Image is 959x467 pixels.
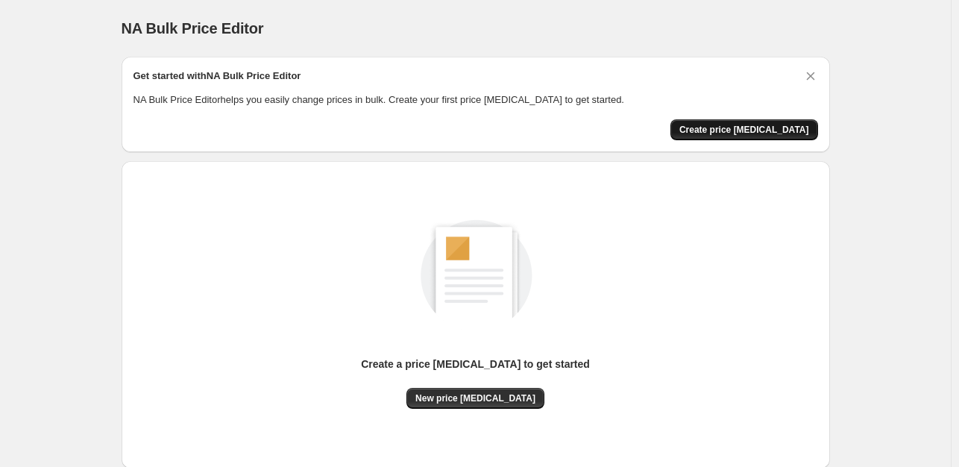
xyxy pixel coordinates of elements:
[133,69,301,84] h2: Get started with NA Bulk Price Editor
[133,93,818,107] p: NA Bulk Price Editor helps you easily change prices in bulk. Create your first price [MEDICAL_DAT...
[803,69,818,84] button: Dismiss card
[670,119,818,140] button: Create price change job
[679,124,809,136] span: Create price [MEDICAL_DATA]
[406,388,544,409] button: New price [MEDICAL_DATA]
[415,392,535,404] span: New price [MEDICAL_DATA]
[361,357,590,372] p: Create a price [MEDICAL_DATA] to get started
[122,20,264,37] span: NA Bulk Price Editor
